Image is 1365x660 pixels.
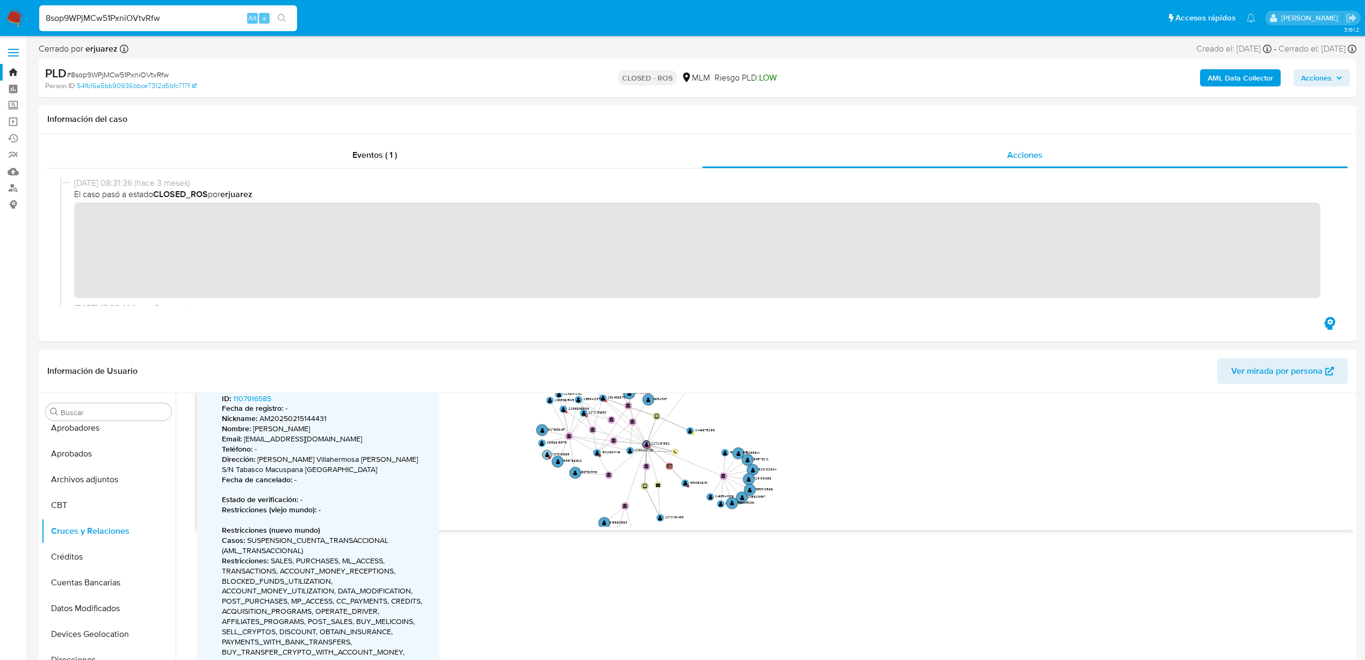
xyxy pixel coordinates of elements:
p: - [222,475,430,485]
span: - [1274,43,1276,55]
text: 2272151552 [651,441,670,446]
text: 2272132466 [665,514,684,519]
b: Fecha de cancelado : [222,474,292,485]
text:  [606,473,611,477]
div: MLM [681,72,710,84]
text: 2305381505 [555,397,574,402]
button: Datos Modificados [41,596,176,621]
text: 1245529397 [747,494,765,499]
text:  [746,457,750,462]
span: # 8sop9WPjMCw51PxniOVtvRfw [67,69,169,80]
b: Casos : [222,535,245,546]
text: 453732996 [580,469,597,474]
p: - [222,403,430,414]
button: Acciones [1294,69,1350,86]
text: 2272131850 [588,410,606,415]
input: Buscar usuario o caso... [39,11,297,25]
span: Acciones [1301,69,1332,86]
a: Notificaciones [1246,13,1255,23]
text: 1629102604 [757,467,777,472]
p: - [222,505,430,515]
b: Fecha de registro : [222,403,283,414]
text:  [646,396,651,402]
text:  [656,483,660,487]
b: Restricciones (nuevo mundo) [222,525,320,535]
span: Acciones [1007,149,1043,161]
text: 2324588799 [608,395,627,400]
text:  [623,504,627,508]
text:  [601,395,605,401]
text: 1107916585 [552,451,569,456]
text:  [561,407,566,412]
b: Teléfono : [222,444,252,454]
b: ID : [222,393,231,404]
text:  [709,494,713,499]
text:  [595,450,600,455]
span: s [263,13,266,23]
text:  [545,452,550,457]
div: Cerrado el: [DATE] [1279,43,1356,55]
text: 2258311242 [564,391,582,396]
b: Restricciones : [222,555,269,566]
p: [PERSON_NAME] Villahermosa [PERSON_NAME] S/N Tabasco Macuspana [GEOGRAPHIC_DATA] [222,454,430,475]
input: Buscar [61,408,167,417]
b: Estado de verificación : [222,494,298,505]
text: 819065841 [743,450,760,455]
text:  [674,450,677,454]
text: 46541937 [653,396,667,401]
b: PLD [45,64,67,82]
span: Accesos rápidos [1175,12,1236,24]
text:  [658,515,662,520]
text:  [626,403,631,408]
b: AML Data Collector [1208,69,1273,86]
b: Dirección : [222,454,255,465]
button: Devices Geolocation [41,621,176,647]
text: 2483941008 [715,494,734,498]
button: AML Data Collector [1200,69,1281,86]
span: Cerrado por [39,43,118,55]
a: Salir [1346,12,1357,24]
text: 1590508151 [690,480,708,485]
text: C [687,484,689,488]
a: 1107916585 [233,393,271,404]
text: 1339910588 [755,487,773,491]
button: Buscar [50,408,59,416]
text:  [627,390,632,396]
text:  [683,480,688,485]
span: Riesgo PLD: [714,72,777,84]
text:  [747,476,751,482]
text: 1522664746 [602,449,620,454]
h1: Información del caso [47,114,1348,125]
text:  [540,427,545,432]
p: [PERSON_NAME] [222,424,430,434]
text: 2511669394 [634,390,653,395]
p: AM20250215144431 [222,414,430,424]
h1: Información de Usuario [47,366,138,376]
text:  [602,520,606,525]
text: 799045034 [737,500,755,505]
b: erjuarez [83,42,118,55]
b: Nombre : [222,423,251,434]
text: 2256838596 [568,406,589,411]
b: Email : [222,433,242,444]
b: Restricciones (viejo mundo) : [222,504,316,515]
text:  [540,440,544,446]
text:  [736,451,741,456]
text:  [548,397,552,403]
span: LOW [759,71,777,84]
text:  [667,463,673,468]
text:  [557,391,561,397]
text:  [719,501,723,506]
text:  [748,487,752,492]
p: cesar.gonzalez@mercadolibre.com.mx [1281,13,1342,23]
text:  [609,417,614,422]
text:  [582,410,586,416]
text: 2658815975 [547,440,567,445]
text:  [611,438,616,443]
button: Aprobadores [41,415,176,441]
button: Aprobados [41,441,176,467]
button: Cuentas Bancarias [41,570,176,596]
text:  [751,467,755,472]
p: - [222,444,430,454]
text:  [576,397,581,402]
